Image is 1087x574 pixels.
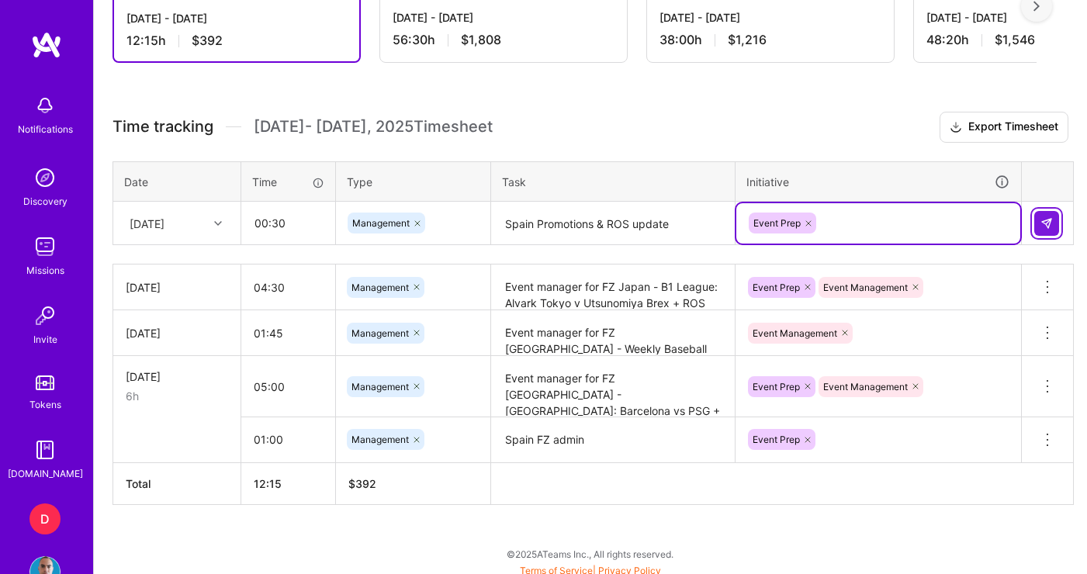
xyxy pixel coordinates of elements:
div: [DOMAIN_NAME] [8,465,83,482]
textarea: Event manager for FZ Japan - B1 League: Alvark Tokyo v Utsunomiya Brex + ROS prep [493,266,733,309]
span: Management [352,217,410,229]
input: HH:MM [241,267,335,308]
span: Event Management [753,327,837,339]
div: © 2025 ATeams Inc., All rights reserved. [93,534,1087,573]
span: Event Management [823,282,908,293]
div: Invite [33,331,57,348]
span: Management [351,434,409,445]
span: Management [351,327,409,339]
textarea: Event manager for FZ [GEOGRAPHIC_DATA] - Weekly Baseball Guide [493,312,733,354]
div: Tokens [29,396,61,413]
th: Type [336,161,491,202]
div: null [1034,211,1061,236]
div: 56:30 h [393,32,614,48]
img: teamwork [29,231,61,262]
th: 12:15 [241,462,336,504]
img: Submit [1040,217,1053,230]
div: [DATE] - [DATE] [659,9,881,26]
span: Management [351,381,409,392]
span: [DATE] - [DATE] , 2025 Timesheet [254,117,493,137]
div: [DATE] [126,368,228,385]
img: logo [31,31,62,59]
input: HH:MM [242,202,334,244]
span: $1,216 [728,32,767,48]
input: HH:MM [241,419,335,460]
span: $392 [192,33,223,49]
div: [DATE] [126,325,228,341]
span: Time tracking [113,117,213,137]
div: Time [252,174,324,190]
a: D [26,503,64,534]
span: Event Prep [753,434,800,445]
div: Initiative [746,173,1010,191]
span: $1,546 [995,32,1035,48]
img: discovery [29,162,61,193]
div: [DATE] - [DATE] [393,9,614,26]
img: tokens [36,375,54,390]
input: HH:MM [241,313,335,354]
th: Task [491,161,736,202]
img: bell [29,90,61,121]
div: [DATE] [130,215,164,231]
textarea: Spain Promotions & ROS update [493,203,733,244]
img: right [1033,1,1040,12]
th: Date [113,161,241,202]
i: icon Download [950,119,962,136]
div: Discovery [23,193,68,209]
div: Notifications [18,121,73,137]
span: Event Prep [753,282,800,293]
textarea: Event manager for FZ [GEOGRAPHIC_DATA] - [GEOGRAPHIC_DATA]: Barcelona vs PSG + ROS prep [493,358,733,416]
div: D [29,503,61,534]
span: Management [351,282,409,293]
div: Missions [26,262,64,278]
textarea: Spain FZ admin [493,419,733,462]
span: Event Prep [753,217,801,229]
div: 12:15 h [126,33,347,49]
span: $1,808 [461,32,501,48]
th: Total [113,462,241,504]
i: icon Chevron [214,220,222,227]
div: [DATE] [126,279,228,296]
img: guide book [29,434,61,465]
span: Event Prep [753,381,800,392]
button: Export Timesheet [940,112,1068,143]
div: [DATE] - [DATE] [126,10,347,26]
span: Event Management [823,381,908,392]
span: $ 392 [348,477,376,490]
input: HH:MM [241,366,335,407]
div: 6h [126,388,228,404]
img: Invite [29,300,61,331]
div: 38:00 h [659,32,881,48]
